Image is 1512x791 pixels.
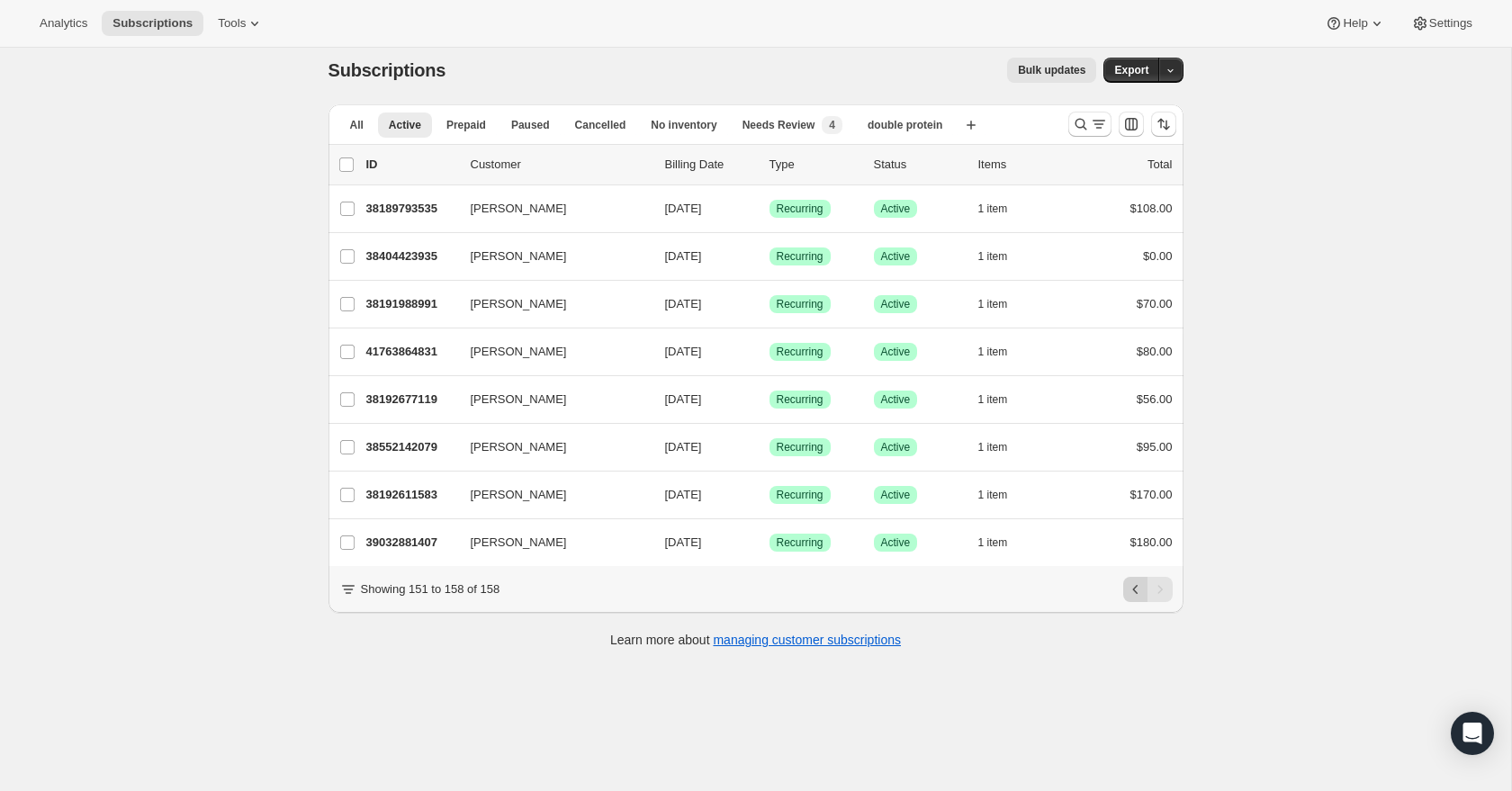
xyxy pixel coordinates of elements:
span: 4 [829,118,835,132]
div: 38552142079[PERSON_NAME][DATE]SuccessRecurringSuccessActive1 item$95.00 [366,435,1173,460]
p: 38191988991 [366,295,456,313]
span: Recurring [777,535,823,550]
p: 38189793535 [366,200,456,218]
div: 41763864831[PERSON_NAME][DATE]SuccessRecurringSuccessActive1 item$80.00 [366,339,1173,364]
div: 38191988991[PERSON_NAME][DATE]SuccessRecurringSuccessActive1 item$70.00 [366,292,1173,317]
span: [DATE] [665,297,702,310]
span: $108.00 [1130,202,1173,215]
span: [DATE] [665,535,702,549]
span: [PERSON_NAME] [471,247,567,265]
span: [PERSON_NAME] [471,200,567,218]
p: 41763864831 [366,343,456,361]
button: [PERSON_NAME] [460,528,640,557]
button: [PERSON_NAME] [460,337,640,366]
p: Status [874,156,964,174]
span: Active [881,440,911,454]
span: Recurring [777,202,823,216]
p: ID [366,156,456,174]
span: [PERSON_NAME] [471,295,567,313]
button: Sort the results [1151,112,1176,137]
div: Open Intercom Messenger [1451,712,1494,755]
span: [DATE] [665,440,702,454]
span: $180.00 [1130,535,1173,549]
span: [PERSON_NAME] [471,391,567,409]
p: 38404423935 [366,247,456,265]
button: Settings [1400,11,1483,36]
span: Subscriptions [112,16,193,31]
button: Help [1314,11,1396,36]
button: 1 item [978,435,1028,460]
span: [PERSON_NAME] [471,343,567,361]
span: 1 item [978,535,1008,550]
button: Previous [1123,577,1148,602]
p: 38192677119 [366,391,456,409]
span: [PERSON_NAME] [471,438,567,456]
div: 38192611583[PERSON_NAME][DATE]SuccessRecurringSuccessActive1 item$170.00 [366,482,1173,508]
span: Paused [511,118,550,132]
div: 38189793535[PERSON_NAME][DATE]SuccessRecurringSuccessActive1 item$108.00 [366,196,1173,221]
span: $70.00 [1137,297,1173,310]
p: Billing Date [665,156,755,174]
span: Needs Review [742,118,815,132]
span: Recurring [777,345,823,359]
span: double protein [868,118,942,132]
div: Items [978,156,1068,174]
span: [DATE] [665,249,702,263]
span: Active [881,202,911,216]
span: No inventory [651,118,716,132]
p: Showing 151 to 158 of 158 [361,580,500,598]
span: [DATE] [665,202,702,215]
p: Customer [471,156,651,174]
span: Recurring [777,440,823,454]
span: Recurring [777,488,823,502]
button: 1 item [978,530,1028,555]
span: [PERSON_NAME] [471,486,567,504]
span: Settings [1429,16,1472,31]
span: 1 item [978,345,1008,359]
button: Subscriptions [102,11,203,36]
button: [PERSON_NAME] [460,385,640,414]
p: 39032881407 [366,534,456,552]
button: Customize table column order and visibility [1119,112,1144,137]
span: 1 item [978,392,1008,407]
span: [DATE] [665,345,702,358]
span: $56.00 [1137,392,1173,406]
span: Active [881,488,911,502]
span: Cancelled [575,118,626,132]
button: [PERSON_NAME] [460,481,640,509]
button: 1 item [978,196,1028,221]
span: 1 item [978,488,1008,502]
button: 1 item [978,292,1028,317]
nav: Pagination [1123,577,1173,602]
button: Analytics [29,11,98,36]
p: Total [1147,156,1172,174]
span: Active [389,118,421,132]
button: Export [1103,58,1159,83]
button: [PERSON_NAME] [460,242,640,271]
span: $170.00 [1130,488,1173,501]
span: Recurring [777,297,823,311]
a: managing customer subscriptions [713,633,901,647]
div: IDCustomerBilling DateTypeStatusItemsTotal [366,156,1173,174]
span: Recurring [777,392,823,407]
span: Export [1114,63,1148,77]
button: Bulk updates [1007,58,1096,83]
span: [PERSON_NAME] [471,534,567,552]
p: Learn more about [610,631,901,649]
button: 1 item [978,244,1028,269]
div: 38192677119[PERSON_NAME][DATE]SuccessRecurringSuccessActive1 item$56.00 [366,387,1173,412]
span: Help [1343,16,1367,31]
span: Active [881,392,911,407]
div: 39032881407[PERSON_NAME][DATE]SuccessRecurringSuccessActive1 item$180.00 [366,530,1173,555]
button: [PERSON_NAME] [460,194,640,223]
button: [PERSON_NAME] [460,290,640,319]
div: 38404423935[PERSON_NAME][DATE]SuccessRecurringSuccessActive1 item$0.00 [366,244,1173,269]
span: Active [881,345,911,359]
span: Analytics [40,16,87,31]
span: Tools [218,16,246,31]
button: 1 item [978,339,1028,364]
span: [DATE] [665,392,702,406]
span: 1 item [978,202,1008,216]
span: $95.00 [1137,440,1173,454]
span: 1 item [978,297,1008,311]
